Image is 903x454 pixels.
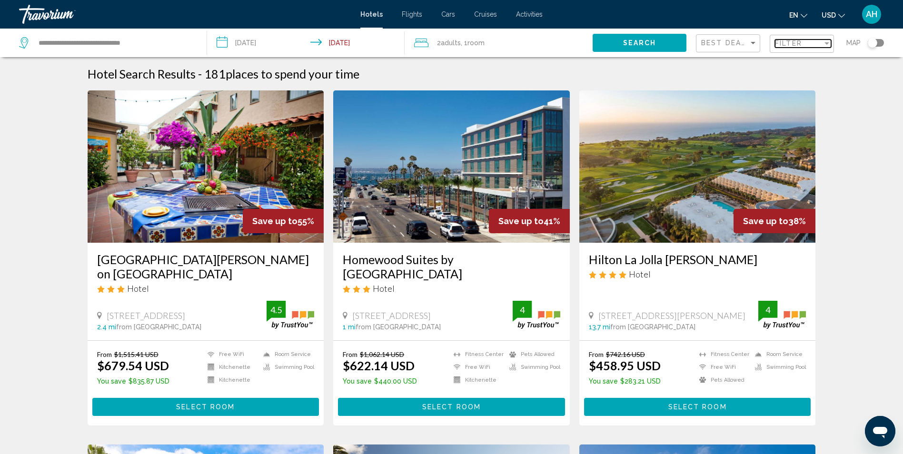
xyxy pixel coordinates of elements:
[770,34,834,54] button: Filter
[758,301,806,329] img: trustyou-badge.svg
[176,404,235,411] span: Select Room
[498,216,544,226] span: Save up to
[505,363,560,371] li: Swimming Pool
[449,376,505,384] li: Kitchenette
[127,283,149,294] span: Hotel
[252,216,298,226] span: Save up to
[474,10,497,18] a: Cruises
[203,376,258,384] li: Kitchenette
[589,377,661,385] p: $283.21 USD
[861,39,884,47] button: Toggle map
[589,252,806,266] a: Hilton La Jolla [PERSON_NAME]
[92,400,319,411] a: Select Room
[405,29,593,57] button: Travelers: 2 adults, 0 children
[789,11,798,19] span: en
[516,10,543,18] a: Activities
[743,216,788,226] span: Save up to
[467,39,485,47] span: Room
[97,252,315,281] a: [GEOGRAPHIC_DATA][PERSON_NAME] on [GEOGRAPHIC_DATA]
[513,301,560,329] img: trustyou-badge.svg
[203,363,258,371] li: Kitchenette
[441,10,455,18] a: Cars
[701,39,751,47] span: Best Deals
[203,350,258,358] li: Free WiFi
[695,350,750,358] li: Fitness Center
[695,376,750,384] li: Pets Allowed
[589,377,618,385] span: You save
[343,252,560,281] h3: Homewood Suites by [GEOGRAPHIC_DATA]
[343,323,356,331] span: 1 mi
[859,4,884,24] button: User Menu
[207,29,405,57] button: Check-in date: Nov 15, 2025 Check-out date: Nov 17, 2025
[579,90,816,243] img: Hotel image
[822,8,845,22] button: Change currency
[750,350,806,358] li: Room Service
[343,358,415,373] ins: $622.14 USD
[116,323,201,331] span: from [GEOGRAPHIC_DATA]
[97,283,315,294] div: 3 star Hotel
[198,67,202,81] span: -
[750,363,806,371] li: Swimming Pool
[866,10,877,19] span: AH
[584,398,811,415] button: Select Room
[441,39,461,47] span: Adults
[589,358,661,373] ins: $458.95 USD
[513,304,532,316] div: 4
[598,310,745,321] span: [STREET_ADDRESS][PERSON_NAME]
[489,209,570,233] div: 41%
[589,269,806,279] div: 4 star Hotel
[107,310,185,321] span: [STREET_ADDRESS]
[92,398,319,415] button: Select Room
[88,90,324,243] img: Hotel image
[333,90,570,243] img: Hotel image
[267,301,314,329] img: trustyou-badge.svg
[589,350,604,358] span: From
[97,377,169,385] p: $835.87 USD
[226,67,359,81] span: places to spend your time
[589,323,610,331] span: 13.7 mi
[505,350,560,358] li: Pets Allowed
[437,36,461,49] span: 2
[97,323,116,331] span: 2.4 mi
[610,323,695,331] span: from [GEOGRAPHIC_DATA]
[88,67,196,81] h1: Hotel Search Results
[461,36,485,49] span: , 1
[775,39,802,47] span: Filter
[593,34,686,51] button: Search
[734,209,815,233] div: 38%
[343,350,357,358] span: From
[343,283,560,294] div: 3 star Hotel
[243,209,324,233] div: 55%
[846,36,861,49] span: Map
[695,363,750,371] li: Free WiFi
[701,39,757,48] mat-select: Sort by
[822,11,836,19] span: USD
[114,350,159,358] del: $1,515.41 USD
[97,358,169,373] ins: $679.54 USD
[789,8,807,22] button: Change language
[629,269,651,279] span: Hotel
[356,323,441,331] span: from [GEOGRAPHIC_DATA]
[258,363,314,371] li: Swimming Pool
[360,10,383,18] a: Hotels
[343,377,372,385] span: You save
[758,304,777,316] div: 4
[606,350,645,358] del: $742.16 USD
[338,398,565,415] button: Select Room
[258,350,314,358] li: Room Service
[97,350,112,358] span: From
[373,283,395,294] span: Hotel
[352,310,431,321] span: [STREET_ADDRESS]
[360,350,404,358] del: $1,062.14 USD
[343,377,417,385] p: $440.00 USD
[668,404,727,411] span: Select Room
